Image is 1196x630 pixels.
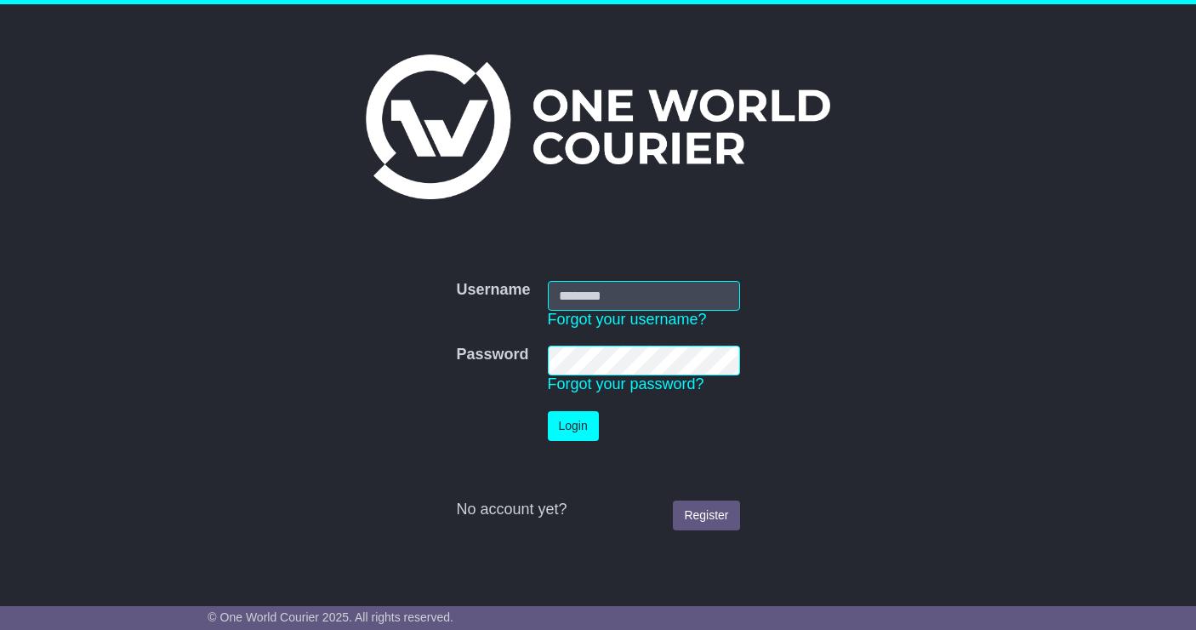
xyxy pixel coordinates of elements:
button: Login [548,411,599,441]
label: Username [456,281,530,300]
label: Password [456,346,528,364]
a: Forgot your password? [548,375,704,392]
div: No account yet? [456,501,739,519]
a: Register [673,501,739,530]
a: Forgot your username? [548,311,707,328]
img: One World [366,54,830,199]
span: © One World Courier 2025. All rights reserved. [208,610,453,624]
